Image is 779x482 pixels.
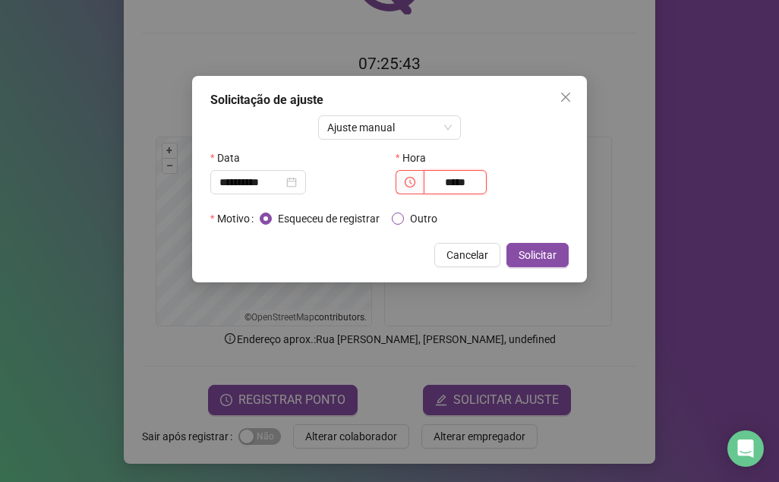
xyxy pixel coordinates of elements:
span: Ajuste manual [327,116,453,139]
span: close [560,91,572,103]
button: Cancelar [434,243,500,267]
span: Outro [404,210,443,227]
label: Motivo [210,206,260,231]
span: Esqueceu de registrar [272,210,386,227]
label: Hora [396,146,436,170]
span: Cancelar [446,247,488,263]
label: Data [210,146,250,170]
button: Close [553,85,578,109]
span: Solicitar [519,247,557,263]
button: Solicitar [506,243,569,267]
div: Open Intercom Messenger [727,430,764,467]
div: Solicitação de ajuste [210,91,569,109]
span: clock-circle [405,177,415,187]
